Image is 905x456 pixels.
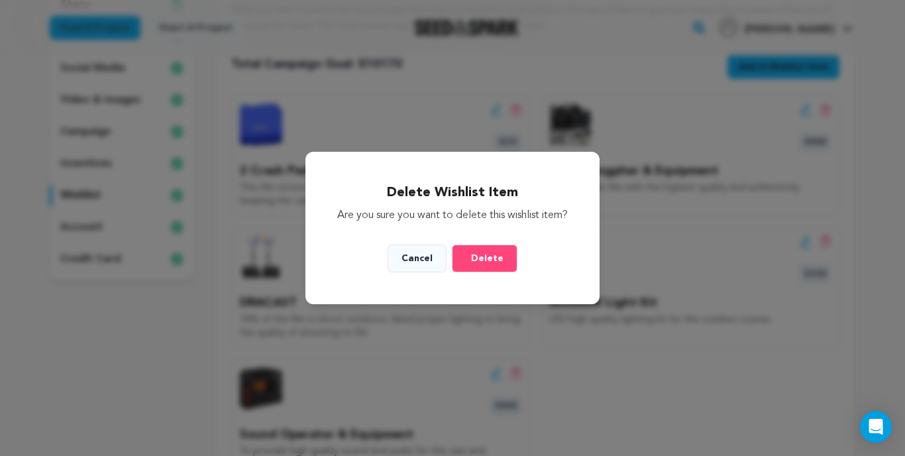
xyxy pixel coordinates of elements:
h2: Delete Wishlist Item [337,184,568,202]
p: Are you sure you want to delete this wishlist item? [337,207,568,223]
button: Cancel [388,245,447,272]
span: Delete [471,252,504,265]
button: Delete [452,245,517,272]
div: Open Intercom Messenger [860,411,892,443]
